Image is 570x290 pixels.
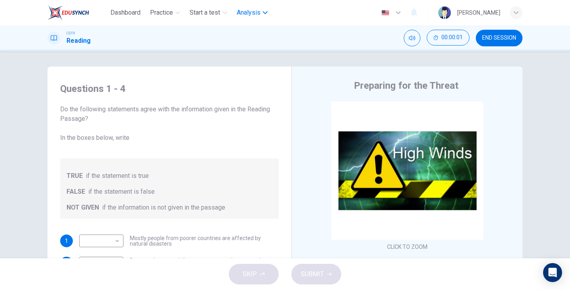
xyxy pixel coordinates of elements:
img: Profile picture [438,6,451,19]
div: Mute [404,30,420,46]
span: CEFR [66,31,75,36]
span: if the statement is false [88,187,155,197]
div: Open Intercom Messenger [543,263,562,282]
button: 00:00:01 [427,30,469,46]
span: 00:00:01 [441,34,463,41]
h4: Questions 1 - 4 [60,82,279,95]
span: Mostly people from poorer countries are affected by natural disasters [130,235,279,246]
button: Dashboard [107,6,144,20]
span: Present-day natural disasters are more dangerous than disasters of the past [130,258,279,269]
button: Analysis [234,6,271,20]
h1: Reading [66,36,91,46]
button: Start a test [186,6,230,20]
img: EduSynch logo [47,5,89,21]
div: Hide [427,30,469,46]
span: Practice [150,8,173,17]
span: Start a test [190,8,220,17]
span: Dashboard [110,8,141,17]
div: [PERSON_NAME] [457,8,500,17]
span: 1 [65,238,68,244]
span: if the statement is true [86,171,149,181]
span: NOT GIVEN [66,203,99,212]
span: if the information is not given in the passage [102,203,225,212]
button: Practice [147,6,183,20]
span: Do the following statements agree with the information given in the Reading Passage? In the boxes... [60,105,279,143]
span: TRUE [66,171,83,181]
span: FALSE [66,187,85,197]
span: END SESSION [482,35,516,41]
span: Analysis [237,8,260,17]
a: EduSynch logo [47,5,107,21]
button: END SESSION [476,30,522,46]
h4: Preparing for the Threat [354,79,458,92]
img: en [380,10,390,16]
